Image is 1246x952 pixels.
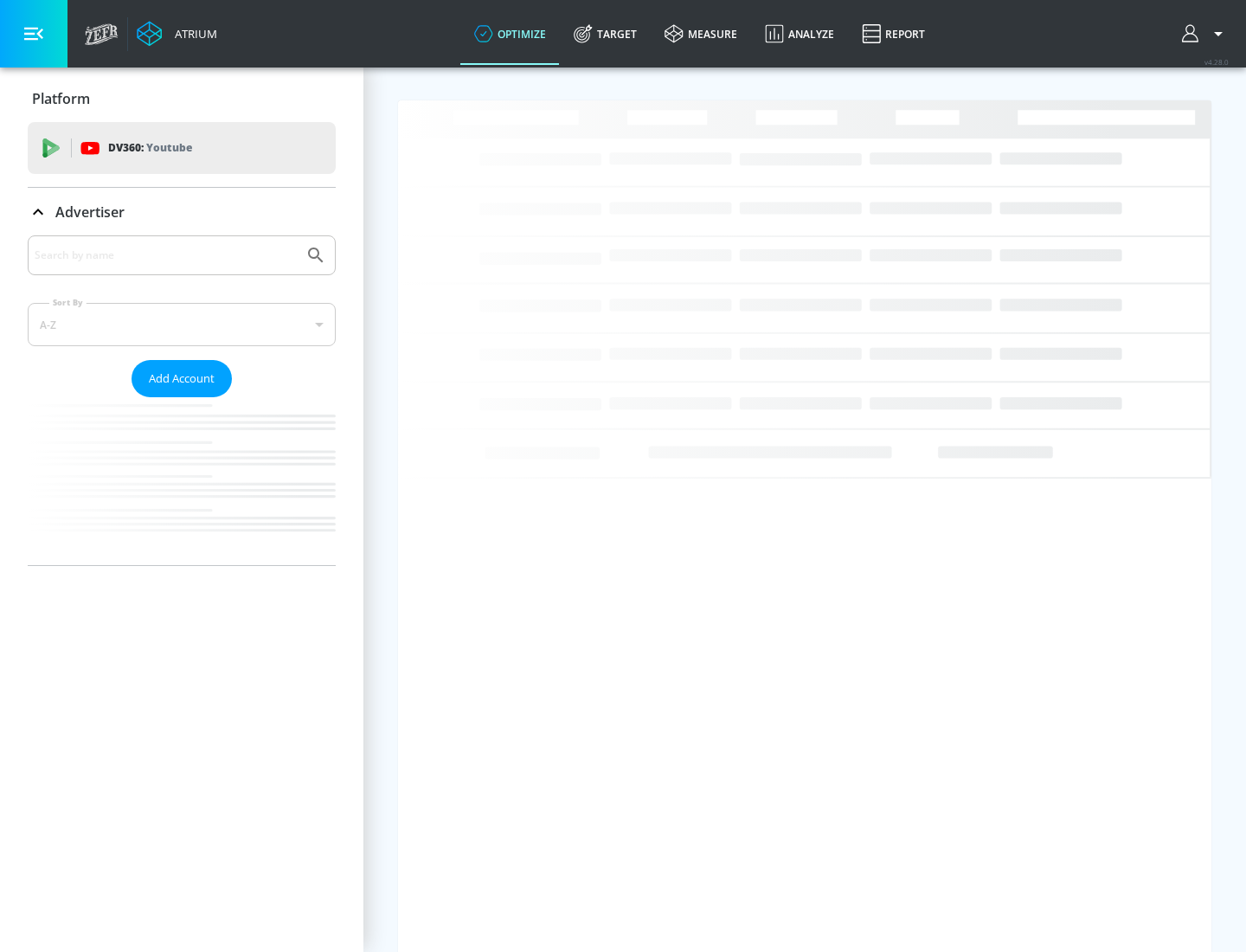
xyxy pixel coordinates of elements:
p: Youtube [146,138,192,157]
p: Advertiser [55,203,125,222]
button: Add Account [132,360,232,397]
label: Sort By [49,297,87,308]
div: Platform [28,74,336,123]
span: Add Account [149,369,215,389]
div: Advertiser [28,235,336,565]
a: Atrium [137,21,217,47]
a: Report [848,3,939,65]
div: Atrium [168,26,217,42]
a: Analyze [751,3,848,65]
span: v 4.28.0 [1204,57,1229,67]
div: DV360: Youtube [28,122,336,174]
p: DV360: [108,138,192,158]
p: Platform [32,89,90,108]
div: A-Z [28,303,336,346]
div: Advertiser [28,188,336,236]
a: optimize [460,3,560,65]
input: Search by name [35,244,297,267]
nav: list of Advertiser [28,397,336,565]
a: measure [651,3,751,65]
a: Target [560,3,651,65]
